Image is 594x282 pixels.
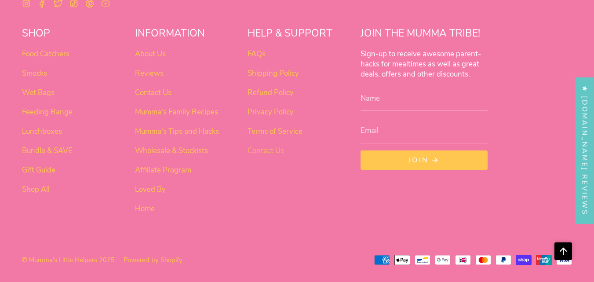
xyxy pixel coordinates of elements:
a: Powered by Shopify [124,256,182,264]
input: Name [361,86,488,111]
a: Gift Guide [22,165,55,175]
span: Join [408,155,429,165]
a: Food Catchers [22,49,69,59]
button: Scroll to top [554,242,572,260]
a: Shipping Policy [248,68,299,78]
strong: Sign-up to receive awesome parent-hacks for mealtimes as well as great deals, offers and other di... [361,49,481,79]
a: Loved By [135,184,166,194]
a: Reviews [135,68,164,78]
a: Smocks [22,68,47,78]
a: © Mumma’s Little Helpers 2025 [22,256,115,264]
a: Bundle & SAVE [22,146,73,156]
a: Wet Bags [22,88,55,98]
a: Shop All [22,184,50,194]
a: About Us [135,49,166,59]
input: Email [361,118,488,143]
a: Home [135,204,155,214]
a: Lunchboxes [22,126,62,136]
a: Terms of Service [248,126,302,136]
div: Click to open Judge.me floating reviews tab [576,77,594,223]
h2: HELP & SUPPORT [248,27,346,44]
a: Affiliate Program [135,165,191,175]
a: Mumma's Family Recipes [135,107,218,117]
a: Feeding Range [22,107,73,117]
a: Mumma's Tips and Hacks [135,126,219,136]
a: Wholesale & Stockists [135,146,208,156]
a: Contact Us [135,88,171,98]
a: Refund Policy [248,88,294,98]
h2: INFORMATION [135,27,234,44]
button: Join [361,150,488,170]
h2: SHOP [22,27,121,44]
a: Contact Us [248,146,284,156]
a: FAQs [248,49,266,59]
h2: JOIN THE MUMMA TRIBE! [361,27,488,44]
a: Privacy Policy [248,107,294,117]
